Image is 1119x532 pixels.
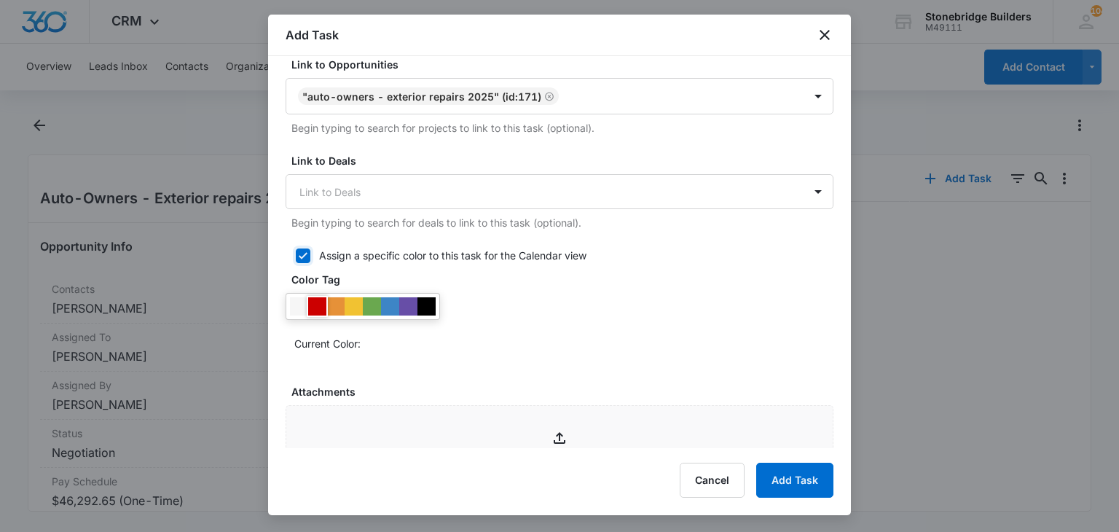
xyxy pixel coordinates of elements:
h1: Add Task [286,26,339,44]
p: Current Color: [294,336,361,351]
button: Add Task [756,463,833,498]
div: #CC0000 [308,297,326,316]
label: Link to Opportunities [291,57,839,72]
div: Assign a specific color to this task for the Calendar view [319,248,586,263]
div: #000000 [417,297,436,316]
div: #6aa84f [363,297,381,316]
button: Cancel [680,463,745,498]
label: Link to Deals [291,153,839,168]
div: #3d85c6 [381,297,399,316]
div: #e69138 [326,297,345,316]
div: #F6F6F6 [290,297,308,316]
label: Attachments [291,384,839,399]
p: Begin typing to search for projects to link to this task (optional). [291,120,833,136]
div: #f1c232 [345,297,363,316]
div: "Auto-Owners - Exterior repairs 2025" (ID:171) [302,90,541,103]
button: close [816,26,833,44]
div: #674ea7 [399,297,417,316]
div: Remove "Auto-Owners - Exterior repairs 2025" (ID:171) [541,91,554,101]
p: Begin typing to search for deals to link to this task (optional). [291,215,833,230]
label: Color Tag [291,272,839,287]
